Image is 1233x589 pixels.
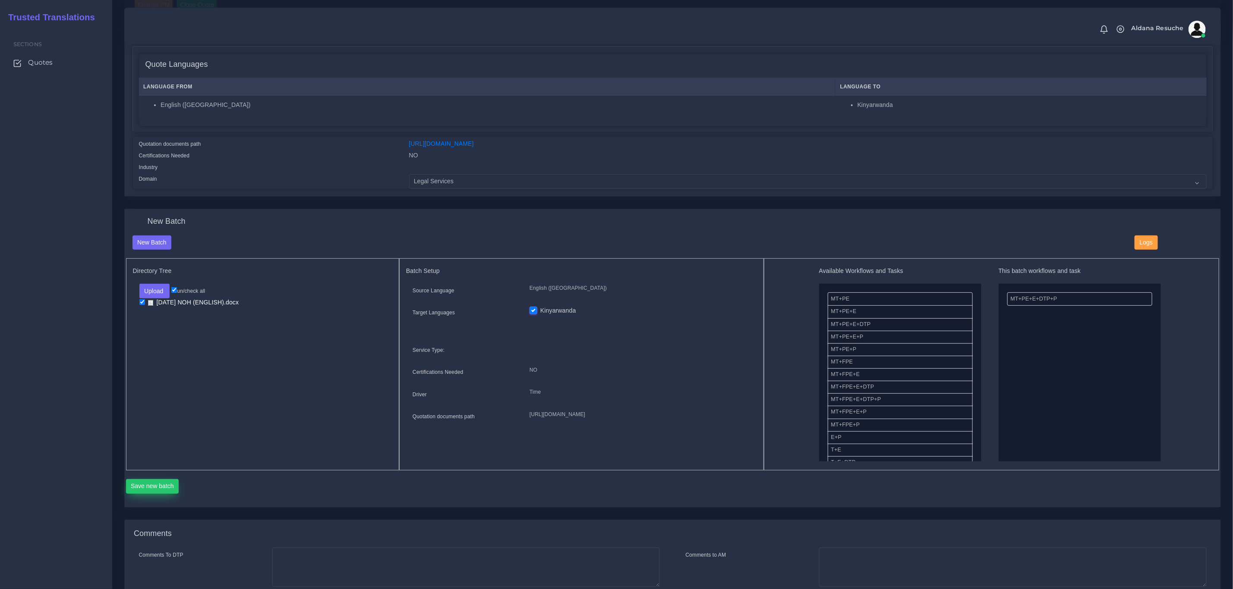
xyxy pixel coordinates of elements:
span: Aldana Resuche [1132,25,1184,31]
li: MT+FPE [828,356,973,369]
div: NO [403,151,1213,163]
li: MT+PE+E+P [828,331,973,344]
p: Time [530,388,751,397]
p: English ([GEOGRAPHIC_DATA]) [530,284,751,293]
span: Sections [13,41,42,47]
li: MT+FPE+E+P [828,406,973,419]
h2: Trusted Translations [2,12,95,22]
a: Quotes [6,53,106,72]
label: Industry [139,163,158,171]
li: MT+PE+E+DTP [828,318,973,331]
span: Logs [1140,239,1153,246]
a: [URL][DOMAIN_NAME] [409,140,474,147]
p: [URL][DOMAIN_NAME] [530,410,751,419]
a: New Batch [132,238,172,245]
h5: This batch workflows and task [999,267,1161,275]
h4: Comments [134,529,172,539]
li: MT+FPE+E [828,368,973,381]
label: Service Type: [413,346,445,354]
li: MT+FPE+E+DTP+P [828,393,973,406]
label: Kinyarwanda [540,306,576,315]
h5: Available Workflows and Tasks [819,267,981,275]
label: Quotation documents path [413,413,475,420]
button: Save new batch [126,479,179,494]
label: Target Languages [413,309,455,316]
label: Comments to AM [686,551,726,559]
a: [DATE] NOH (ENGLISH).docx [145,298,242,307]
label: Driver [413,391,427,398]
button: Upload [139,284,170,298]
label: Comments To DTP [139,551,183,559]
li: Kinyarwanda [858,100,1202,110]
label: Certifications Needed [413,368,464,376]
h5: Directory Tree [133,267,393,275]
img: avatar [1189,21,1206,38]
li: T+E+DTP [828,456,973,469]
button: Logs [1135,235,1157,250]
label: Quotation documents path [139,140,201,148]
li: MT+FPE+P [828,419,973,432]
a: Trusted Translations [2,10,95,25]
th: Language From [139,78,836,96]
label: Certifications Needed [139,152,190,160]
h4: Quote Languages [145,60,208,69]
input: un/check all [171,287,177,293]
li: English ([GEOGRAPHIC_DATA]) [161,100,831,110]
li: MT+PE+P [828,343,973,356]
a: Aldana Resucheavatar [1127,21,1209,38]
label: Domain [139,175,157,183]
span: Quotes [28,58,53,67]
button: New Batch [132,235,172,250]
label: Source Language [413,287,454,294]
label: un/check all [171,287,205,295]
th: Language To [836,78,1206,96]
li: MT+PE+E [828,305,973,318]
li: MT+PE+E+DTP+P [1007,292,1152,306]
li: MT+FPE+E+DTP [828,381,973,394]
h4: New Batch [148,217,186,226]
h5: Batch Setup [406,267,757,275]
p: NO [530,366,751,375]
li: MT+PE [828,292,973,306]
li: T+E [828,444,973,457]
li: E+P [828,431,973,444]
